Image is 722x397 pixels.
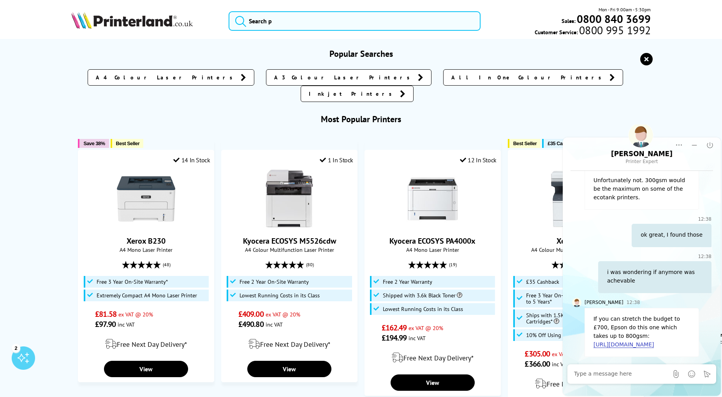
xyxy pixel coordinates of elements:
button: Save 38% [78,139,109,148]
span: Inkjet Printers [309,90,396,98]
span: Mon - Fri 9:00am - 5:30pm [599,6,651,13]
span: All In One Colour Printers [451,74,606,81]
a: Printerland Logo [71,12,219,30]
span: (19) [449,257,457,272]
a: 0800 840 3699 [576,15,651,23]
a: View [104,361,188,377]
span: ex VAT @ 20% [266,311,300,318]
span: £409.00 [238,309,264,319]
span: £35 Cashback [548,141,578,146]
span: £305.00 [525,349,550,359]
span: 10% Off Using Coupon Code [DATE] [526,332,611,338]
input: Search p [229,11,480,31]
a: All In One Colour Printers [443,69,623,86]
a: Kyocera ECOSYS PA4000x [403,222,462,230]
span: £35 Cashback [526,279,559,285]
span: £97.90 [95,319,116,329]
div: 14 In Stock [173,156,210,164]
a: Xerox B230 [127,236,166,246]
span: Lowest Running Costs in its Class [383,306,463,312]
button: Best Seller [111,139,144,148]
a: Xerox B230 [117,222,175,230]
div: 1 In Stock [320,156,353,164]
span: (48) [163,257,171,272]
span: 0800 995 1992 [578,26,651,34]
button: Best Seller [508,139,541,148]
span: Sales: [562,17,576,25]
span: Best Seller [116,141,140,146]
span: £490.80 [238,319,264,329]
div: 2 [12,344,20,352]
a: Kyocera ECOSYS M5526cdw [243,236,336,246]
a: Xerox C325 [556,236,595,246]
a: A4 Colour Laser Printers [88,69,254,86]
h3: Popular Searches [71,48,651,59]
span: £366.00 [525,359,550,369]
span: Ships with 1.5K Black and 1K CMY Toner Cartridges* [526,312,636,325]
a: Kyocera ECOSYS M5526cdw [260,222,319,230]
a: View [391,374,475,391]
span: £81.58 [95,309,116,319]
span: Free 2 Year Warranty [383,279,432,285]
div: 12 In Stock [460,156,497,164]
img: Xerox B230 [117,170,175,228]
a: View [247,361,331,377]
span: inc VAT [118,321,135,328]
span: A4 Mono Laser Printer [82,246,210,253]
div: modal_delivery [82,333,210,355]
button: £35 Cashback [542,139,582,148]
span: £194.99 [382,333,407,343]
span: ex VAT @ 20% [118,311,153,318]
span: A4 Colour Multifunction Laser Printer [512,246,640,253]
a: Kyocera ECOSYS PA4000x [389,236,475,246]
span: A4 Colour Laser Printers [96,74,237,81]
span: ex VAT @ 20% [409,324,443,332]
span: £162.49 [382,323,407,333]
a: Inkjet Printers [301,86,414,102]
span: ex VAT @ 20% [552,350,586,358]
img: Kyocera ECOSYS M5526cdw [260,170,319,228]
b: 0800 840 3699 [577,12,651,26]
span: Free 3 Year On-Site Warranty* [97,279,168,285]
span: inc VAT [266,321,283,328]
span: Best Seller [513,141,537,146]
h3: Most Popular Printers [71,114,651,125]
span: Free 2 Year On-Site Warranty [239,279,309,285]
iframe: chat window [562,125,722,397]
img: Xerox C325 [547,170,605,228]
span: A4 Colour Multifunction Laser Printer [225,246,353,253]
span: Save 38% [83,141,105,146]
span: (80) [306,257,314,272]
a: Xerox C325 [547,222,605,230]
span: inc VAT [409,334,426,342]
span: Lowest Running Costs in its Class [239,292,320,299]
div: modal_delivery [225,333,353,355]
a: A3 Colour Laser Printers [266,69,431,86]
img: Kyocera ECOSYS PA4000x [403,170,462,228]
span: A3 Colour Laser Printers [274,74,414,81]
span: A4 Mono Laser Printer [369,246,497,253]
div: modal_delivery [369,347,497,369]
span: Extremely Compact A4 Mono Laser Printer [97,292,197,299]
span: Customer Service: [535,26,651,36]
span: inc VAT [552,360,569,368]
span: Shipped with 3.6k Black Toner [383,292,462,299]
span: Free 3 Year On-Site Warranty and Extend up to 5 Years* [526,292,636,305]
